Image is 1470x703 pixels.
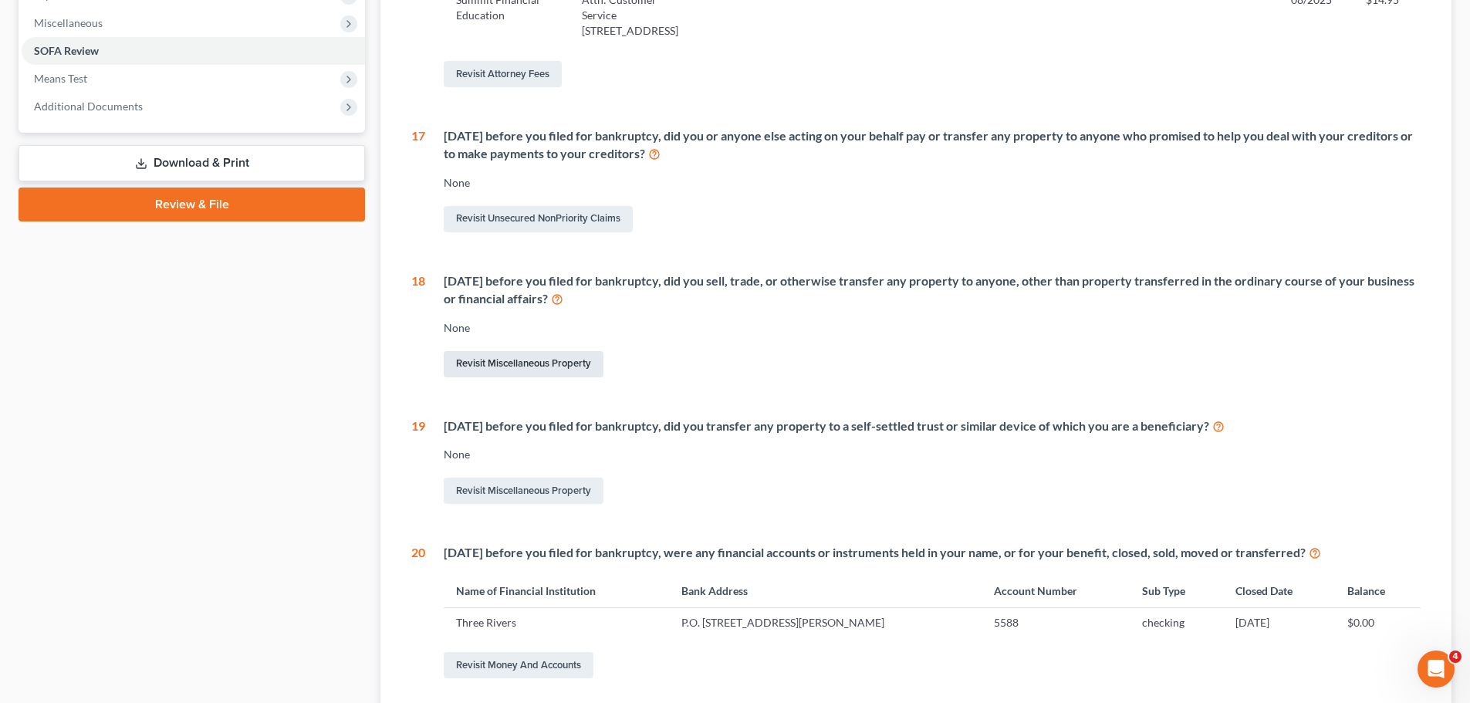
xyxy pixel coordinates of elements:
[982,608,1130,637] td: 5588
[444,206,633,232] a: Revisit Unsecured NonPriority Claims
[34,44,99,57] span: SOFA Review
[669,608,982,637] td: P.O. [STREET_ADDRESS][PERSON_NAME]
[444,447,1421,462] div: None
[444,127,1421,163] div: [DATE] before you filed for bankruptcy, did you or anyone else acting on your behalf pay or trans...
[1335,574,1421,607] th: Balance
[19,188,365,221] a: Review & File
[34,72,87,85] span: Means Test
[444,175,1421,191] div: None
[669,574,982,607] th: Bank Address
[444,478,603,504] a: Revisit Miscellaneous Property
[444,608,669,637] td: Three Rivers
[444,272,1421,308] div: [DATE] before you filed for bankruptcy, did you sell, trade, or otherwise transfer any property t...
[34,100,143,113] span: Additional Documents
[444,652,593,678] a: Revisit Money and Accounts
[1449,651,1462,663] span: 4
[19,145,365,181] a: Download & Print
[444,574,669,607] th: Name of Financial Institution
[982,574,1130,607] th: Account Number
[411,544,425,681] div: 20
[22,37,365,65] a: SOFA Review
[444,320,1421,336] div: None
[1418,651,1455,688] iframe: Intercom live chat
[1130,608,1223,637] td: checking
[1130,574,1223,607] th: Sub Type
[444,351,603,377] a: Revisit Miscellaneous Property
[444,61,562,87] a: Revisit Attorney Fees
[1223,608,1335,637] td: [DATE]
[1335,608,1421,637] td: $0.00
[444,544,1421,562] div: [DATE] before you filed for bankruptcy, were any financial accounts or instruments held in your n...
[1223,574,1335,607] th: Closed Date
[34,16,103,29] span: Miscellaneous
[411,272,425,380] div: 18
[444,417,1421,435] div: [DATE] before you filed for bankruptcy, did you transfer any property to a self-settled trust or ...
[411,127,425,235] div: 17
[411,417,425,508] div: 19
